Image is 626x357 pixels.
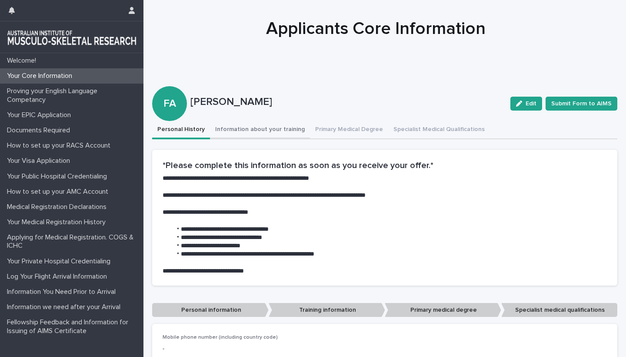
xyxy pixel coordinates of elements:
[3,257,117,266] p: Your Private Hospital Credentialing
[3,157,77,165] p: Your Visa Application
[3,126,77,135] p: Documents Required
[546,97,617,111] button: Submit Form to AIMS
[3,111,78,119] p: Your EPIC Application
[163,160,607,171] h2: *Please complete this information as soon as you receive your offer.*
[152,63,187,110] div: FA
[152,121,210,139] button: Personal History
[3,141,117,150] p: How to set up your RACS Account
[3,172,114,181] p: Your Public Hospital Credentialing
[3,188,115,196] p: How to set up your AMC Account
[3,87,143,104] p: Proving your English Language Competancy
[3,318,143,335] p: Fellowship Feedback and Information for Issuing of AIMS Certificate
[152,303,269,317] p: Personal information
[163,335,278,340] span: Mobile phone number (including country code)
[385,303,501,317] p: Primary medical degree
[3,273,114,281] p: Log Your Flight Arrival Information
[269,303,385,317] p: Training information
[310,121,388,139] button: Primary Medical Degree
[3,288,123,296] p: Information You Need Prior to Arrival
[526,101,536,107] span: Edit
[163,18,589,39] h1: Applicants Core Information
[7,28,137,46] img: 1xcjEmqDTcmQhduivVBy
[3,57,43,65] p: Welcome!
[3,303,127,311] p: Information we need after your Arrival
[388,121,490,139] button: Specialist Medical Qualifications
[163,344,607,354] p: -
[3,233,143,250] p: Applying for Medical Registration. COGS & ICHC
[3,218,113,226] p: Your Medical Registration History
[3,203,113,211] p: Medical Registration Declarations
[551,99,612,108] span: Submit Form to AIMS
[210,121,310,139] button: Information about your training
[190,96,503,108] p: [PERSON_NAME]
[3,72,79,80] p: Your Core Information
[510,97,542,111] button: Edit
[501,303,618,317] p: Specialist medical qualifications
